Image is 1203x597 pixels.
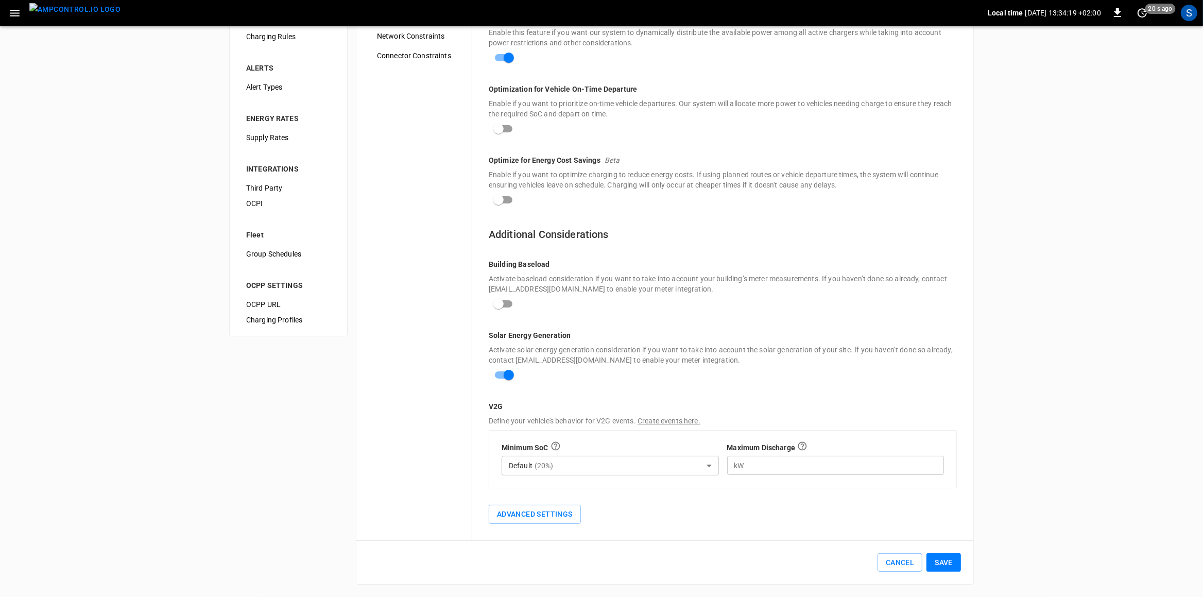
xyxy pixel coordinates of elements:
p: Enable this feature if you want our system to dynamically distribute the available power among al... [489,27,957,48]
span: Charging Profiles [246,315,331,326]
p: Enable if you want to optimize charging to reduce energy costs. If using planned routes or vehicl... [489,169,957,190]
span: Group Schedules [246,249,331,260]
div: Maximum amount of power a vehicle is permitted to discharge during a V2G event. [797,441,807,454]
p: Define your vehicle's behavior for V2G events. [489,416,957,426]
div: ALERTS [246,63,331,73]
div: Alert Types [238,79,339,95]
p: V2G [489,401,957,412]
span: OCPP URL [246,299,331,310]
span: 20 s ago [1145,4,1176,14]
p: Maximum Discharge [727,442,796,453]
p: kW [734,460,744,471]
p: Optimization for Vehicle On-Time Departure [489,84,957,94]
p: Activate baseload consideration if you want to take into account your building’s meter measuremen... [489,274,957,294]
div: OCPI [238,196,339,211]
h6: Additional Considerations [489,226,957,243]
div: Connector Constraints [369,48,472,63]
p: Enable if you want to prioritize on-time vehicle departures. Our system will allocate more power ... [489,98,957,119]
span: Charging Rules [246,31,331,42]
img: ampcontrol.io logo [29,3,121,16]
p: Beta [605,155,620,165]
p: [DATE] 13:34:19 +02:00 [1025,8,1101,18]
div: Fleet [246,230,331,240]
div: profile-icon [1181,5,1197,21]
span: Create events here. [638,417,700,425]
span: OCPI [246,198,331,209]
span: Connector Constraints [377,50,463,61]
div: INTEGRATIONS [246,164,331,174]
span: Alert Types [246,82,331,93]
div: Lowest allowable SoC the vehicle can reach during a V2G event. The default setting prevents full ... [551,441,561,454]
div: Charging Profiles [238,312,339,328]
div: Default [502,456,719,475]
p: Solar Energy Generation [489,330,957,340]
div: OCPP URL [238,297,339,312]
div: Group Schedules [238,246,339,262]
p: Minimum SoC [502,442,548,453]
div: ENERGY RATES [246,113,331,124]
span: Third Party [246,183,331,194]
button: Cancel [878,553,922,572]
div: Charging Rules [238,29,339,44]
div: OCPP SETTINGS [246,280,331,291]
p: ( 20 %) [535,460,554,471]
div: Supply Rates [238,130,339,145]
div: Third Party [238,180,339,196]
p: Activate solar energy generation consideration if you want to take into account the solar generat... [489,345,957,365]
p: Optimize for Energy Cost Savings [489,155,600,165]
p: Building Baseload [489,259,957,269]
span: Network Constraints [377,31,463,42]
button: Advanced Settings [489,505,581,524]
div: Network Constraints [369,28,472,44]
button: set refresh interval [1134,5,1150,21]
p: Local time [988,8,1023,18]
button: Save [926,553,961,572]
span: Supply Rates [246,132,331,143]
